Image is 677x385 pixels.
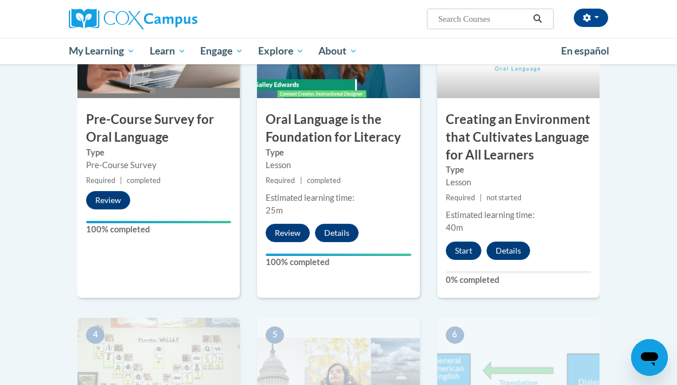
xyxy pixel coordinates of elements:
label: Type [266,146,411,159]
span: completed [127,176,161,185]
button: Details [487,242,530,260]
label: 100% completed [86,223,231,236]
a: Explore [251,38,312,64]
input: Search Courses [437,12,529,26]
div: Lesson [266,159,411,172]
h3: Pre-Course Survey for Oral Language [77,111,240,146]
span: | [480,193,482,202]
div: Pre-Course Survey [86,159,231,172]
span: Engage [200,44,243,58]
img: Cox Campus [69,9,197,29]
span: En español [561,45,609,57]
h3: Creating an Environment that Cultivates Language for All Learners [437,111,600,164]
span: Learn [150,44,186,58]
label: Type [446,164,591,176]
button: Review [86,191,130,209]
span: 25m [266,205,283,215]
a: My Learning [61,38,142,64]
label: 0% completed [446,274,591,286]
button: Search [529,12,546,26]
span: Explore [258,44,304,58]
span: 6 [446,326,464,344]
label: 100% completed [266,256,411,269]
button: Details [315,224,359,242]
a: Learn [142,38,193,64]
h3: Oral Language is the Foundation for Literacy [257,111,419,146]
a: Engage [193,38,251,64]
div: Your progress [86,221,231,223]
a: Cox Campus [69,9,237,29]
span: | [120,176,122,185]
div: Estimated learning time: [446,209,591,221]
span: About [318,44,357,58]
span: completed [307,176,341,185]
span: Required [446,193,475,202]
a: About [312,38,365,64]
div: Your progress [266,254,411,256]
span: My Learning [69,44,135,58]
div: Lesson [446,176,591,189]
button: Account Settings [574,9,608,27]
span: Required [86,176,115,185]
span: not started [487,193,522,202]
span: | [300,176,302,185]
button: Start [446,242,481,260]
label: Type [86,146,231,159]
span: 5 [266,326,284,344]
div: Estimated learning time: [266,192,411,204]
a: En español [554,39,617,63]
span: Required [266,176,295,185]
div: Main menu [60,38,617,64]
span: 4 [86,326,104,344]
iframe: Button to launch messaging window [631,339,668,376]
span: 40m [446,223,463,232]
button: Review [266,224,310,242]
